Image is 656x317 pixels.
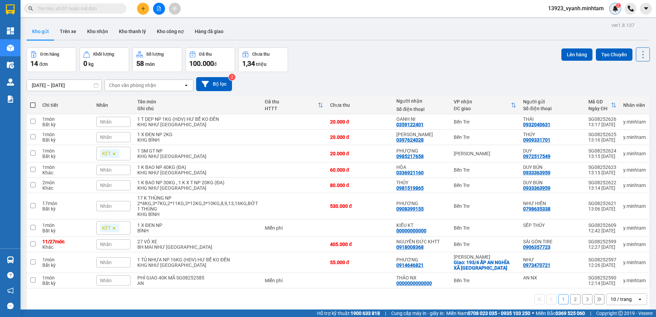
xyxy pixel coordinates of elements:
div: 17 K THÙNG NP 2*4KG,3*7KG,2*11KG,3*12KG,3*10KG,8,9,13,16KG,BỚT 1 THÙNG [137,195,258,212]
div: THÁI [523,116,582,122]
strong: 0708 023 035 - 0935 103 250 [468,311,530,316]
button: file-add [153,3,165,15]
div: ĐC giao [454,106,511,111]
button: Kho công nợ [151,23,189,40]
div: 13:16 [DATE] [588,137,616,143]
div: 0933363959 [523,170,550,175]
img: warehouse-icon [7,61,14,69]
span: Nhãn [100,242,112,247]
div: Khác [42,185,90,191]
span: Miền Bắc [536,309,585,317]
span: 100.000 [189,59,214,68]
div: 0909331701 [523,137,550,143]
span: Miền Nam [446,309,530,317]
div: y.minhtam [623,278,646,283]
div: [PERSON_NAME] [454,151,516,156]
div: Chưa thu [252,52,270,57]
div: 1 TỦ NHỰA NP 16KG (HDV) HƯ BỂ KO ĐỀN [137,257,258,262]
div: 405.000 đ [330,242,389,247]
div: 60.000 đ [330,167,389,173]
span: Nhãn [100,134,112,140]
span: kg [88,61,94,67]
img: dashboard-icon [7,27,14,34]
span: 2 [617,3,619,8]
div: AN [137,280,258,286]
div: THÙY DƯƠNG [396,132,447,137]
span: 0 [83,59,87,68]
div: 8H MAI NHƯ Ý [137,244,258,250]
span: Nhãn [100,119,112,125]
img: warehouse-icon [7,44,14,52]
div: BÌNH [137,228,258,233]
div: Miễn phí [265,225,323,231]
div: 1 SM GT NP [137,148,258,154]
div: 530.000 đ [330,203,389,209]
div: y.minhtam [623,167,646,173]
div: Chưa thu [330,102,389,108]
div: 10 / trang [611,296,632,303]
div: 13:15 [DATE] [588,154,616,159]
div: Bến Tre [454,167,516,173]
div: Bất kỳ [42,262,90,268]
div: KIỀU KT [396,222,447,228]
span: 14 [30,59,38,68]
div: Bất kỳ [42,122,90,127]
div: 0932040631 [523,122,550,127]
span: plus [141,6,146,11]
div: 13:15 [DATE] [588,170,616,175]
div: Chi tiết [42,102,90,108]
span: đơn [39,61,48,67]
button: Kho nhận [82,23,113,40]
span: notification [7,287,14,294]
div: SG08252623 [588,164,616,170]
span: | [590,309,591,317]
div: KHG BÌNH [137,137,258,143]
div: Số điện thoại [396,106,447,112]
div: 0336921160 [396,170,424,175]
div: PHƯƠNG [396,201,447,206]
div: PHƯƠNG [396,257,447,262]
div: y.minhtam [623,242,646,247]
input: Tìm tên, số ĐT hoặc mã đơn [38,5,118,12]
div: Số lượng [146,52,164,57]
div: PHƯỢNG [396,148,447,154]
div: SG08252624 [588,148,616,154]
img: phone-icon [628,5,634,12]
div: Nhân viên [623,102,646,108]
div: y.minhtam [623,225,646,231]
span: 58 [136,59,144,68]
div: 00000000000 [396,228,426,233]
div: Khác [42,244,90,250]
button: Đã thu100.000đ [186,47,235,72]
div: 1 món [42,257,90,262]
span: món [145,61,155,67]
img: warehouse-icon [7,78,14,86]
div: 12:42 [DATE] [588,228,616,233]
div: KHG NHƯ Ý [137,170,258,175]
button: Tạo Chuyến [596,48,632,61]
th: Toggle SortBy [585,96,620,114]
div: y.minhtam [623,203,646,209]
button: Lên hàng [561,48,592,61]
div: 1 món [42,132,90,137]
div: Đơn hàng [40,52,59,57]
div: DUY BÚN [523,164,582,170]
div: SÀI GÒN TIRE [523,239,582,244]
span: ⚪️ [532,312,534,315]
button: Kho thanh lý [113,23,151,40]
div: THỦY [396,180,447,185]
div: Giao: 193/4 ẤP AN NGHĨA XÃ AN HÓA [454,260,516,271]
div: PHÍ GIAO 40K MÃ SG08252585 [137,275,258,280]
div: Người gửi [523,99,582,104]
div: 0359122401 [396,122,424,127]
div: 0906357723 [523,244,550,250]
div: Bất kỳ [42,228,90,233]
span: message [7,303,14,309]
div: 1 T DẸP NP 1KG (HDV) HƯ BỂ KO ĐỀN [137,116,258,122]
div: 0914646821 [396,262,424,268]
div: 0981519865 [396,185,424,191]
div: 0908399155 [396,206,424,212]
div: y.minhtam [623,119,646,125]
input: Select a date range. [27,80,101,91]
div: Nhãn [96,102,131,108]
